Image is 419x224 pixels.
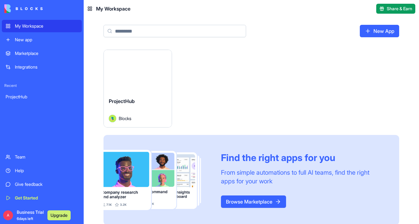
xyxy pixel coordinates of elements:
span: A [3,210,13,220]
div: Marketplace [15,50,78,56]
span: Recent [2,83,82,88]
img: logo [4,4,43,13]
a: ProjectHubAvatarBlocks [104,50,172,128]
button: Share & Earn [376,4,415,14]
span: Business Trial [17,209,44,222]
div: Find the right apps for you [221,152,384,163]
span: ProjectHub [109,98,135,104]
a: Give feedback [2,178,82,190]
a: New App [360,25,399,37]
div: Integrations [15,64,78,70]
div: Give feedback [15,181,78,187]
img: Avatar [109,115,116,122]
a: Team [2,151,82,163]
div: ProjectHub [6,94,78,100]
a: My Workspace [2,20,82,32]
a: Marketplace [2,47,82,60]
a: New app [2,34,82,46]
a: Help [2,164,82,177]
a: ProjectHub [2,91,82,103]
div: Team [15,154,78,160]
div: Get Started [15,195,78,201]
div: New app [15,37,78,43]
a: Integrations [2,61,82,73]
div: My Workspace [15,23,78,29]
img: Frame_181_egmpey.png [104,150,211,210]
button: Upgrade [47,210,71,220]
span: 6 days left [17,216,33,221]
div: From simple automations to full AI teams, find the right apps for your work [221,168,384,186]
a: Get Started [2,192,82,204]
span: My Workspace [96,5,130,12]
a: Browse Marketplace [221,195,286,208]
div: Help [15,168,78,174]
span: Share & Earn [387,6,412,12]
span: Blocks [119,115,131,122]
